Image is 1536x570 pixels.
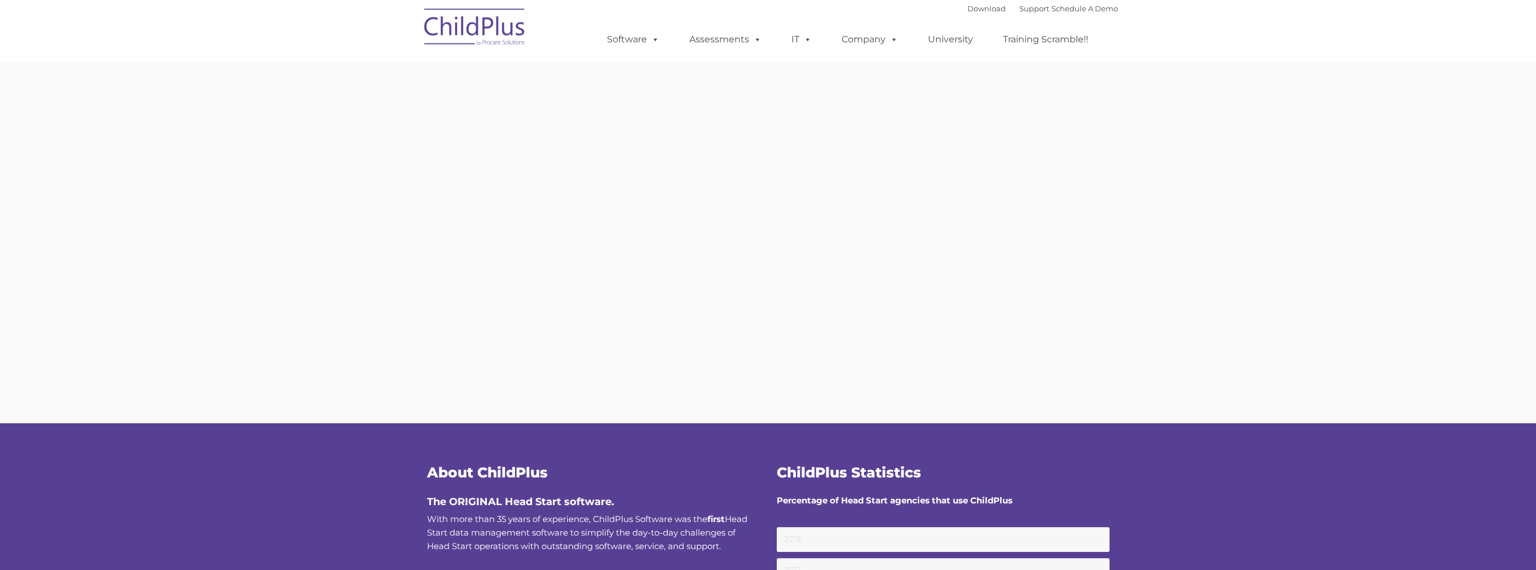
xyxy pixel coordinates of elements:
[707,514,725,524] b: first
[992,28,1099,51] a: Training Scramble!!
[830,28,909,51] a: Company
[427,514,747,551] span: With more than 35 years of experience, ChildPlus Software was the Head Start data management soft...
[427,464,548,481] span: About ChildPlus
[596,28,671,51] a: Software
[1051,4,1118,13] a: Schedule A Demo
[419,1,531,57] img: ChildPlus by Procare Solutions
[967,4,1118,13] font: |
[967,4,1006,13] a: Download
[777,464,921,481] span: ChildPlus Statistics
[678,28,773,51] a: Assessments
[777,527,1110,552] small: 2019
[777,495,1013,506] strong: Percentage of Head Start agencies that use ChildPlus
[917,28,984,51] a: University
[427,496,614,508] span: The ORIGINAL Head Start software.
[780,28,823,51] a: IT
[1019,4,1049,13] a: Support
